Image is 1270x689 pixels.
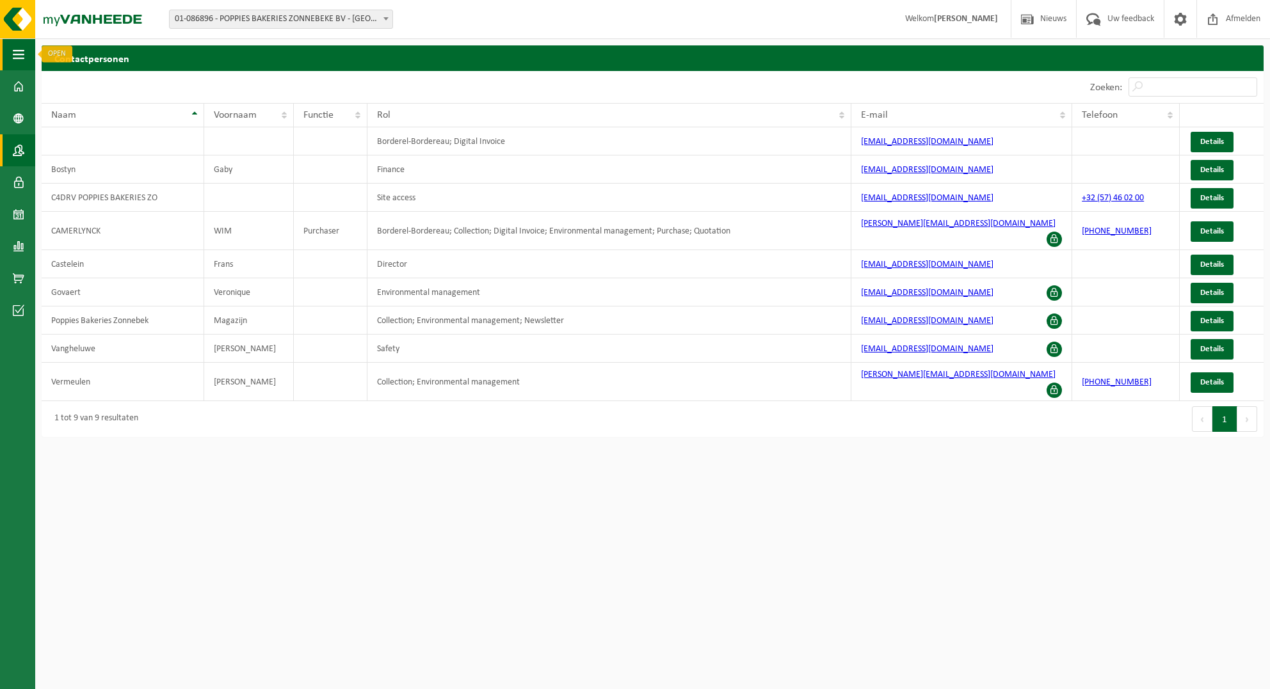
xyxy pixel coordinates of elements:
span: Details [1200,166,1224,174]
a: [PHONE_NUMBER] [1082,377,1152,387]
td: Vermeulen [42,363,204,401]
a: [EMAIL_ADDRESS][DOMAIN_NAME] [861,165,993,175]
td: Borderel-Bordereau; Digital Invoice [367,127,852,155]
span: Telefoon [1082,110,1118,120]
td: WIM [204,212,294,250]
strong: [PERSON_NAME] [934,14,998,24]
a: Details [1191,372,1234,393]
span: Voornaam [214,110,257,120]
td: Collection; Environmental management; Newsletter [367,306,852,335]
td: Magazijn [204,306,294,335]
button: 1 [1212,406,1237,432]
span: 01-086896 - POPPIES BAKERIES ZONNEBEKE BV - ZONNEBEKE [170,10,392,28]
h2: Contactpersonen [42,45,1264,70]
span: Details [1200,138,1224,146]
a: [EMAIL_ADDRESS][DOMAIN_NAME] [861,344,993,354]
a: [EMAIL_ADDRESS][DOMAIN_NAME] [861,288,993,297]
a: Details [1191,221,1234,242]
td: Veronique [204,278,294,306]
td: Safety [367,335,852,363]
a: Details [1191,160,1234,180]
td: CAMERLYNCK [42,212,204,250]
td: Bostyn [42,155,204,184]
span: Rol [377,110,390,120]
span: Naam [51,110,76,120]
a: [EMAIL_ADDRESS][DOMAIN_NAME] [861,260,993,269]
span: Details [1200,194,1224,202]
span: E-mail [861,110,888,120]
span: Details [1200,227,1224,235]
div: 1 tot 9 van 9 resultaten [48,408,138,431]
td: Environmental management [367,278,852,306]
a: [PERSON_NAME][EMAIL_ADDRESS][DOMAIN_NAME] [861,219,1056,228]
span: Details [1200,345,1224,353]
a: [PHONE_NUMBER] [1082,226,1152,236]
td: Govaert [42,278,204,306]
a: [EMAIL_ADDRESS][DOMAIN_NAME] [861,316,993,326]
td: Director [367,250,852,278]
a: +32 (57) 46 02 00 [1082,193,1144,203]
td: Frans [204,250,294,278]
label: Zoeken: [1090,83,1122,93]
td: Borderel-Bordereau; Collection; Digital Invoice; Environmental management; Purchase; Quotation [367,212,852,250]
button: Previous [1192,406,1212,432]
span: 01-086896 - POPPIES BAKERIES ZONNEBEKE BV - ZONNEBEKE [169,10,393,29]
td: Vangheluwe [42,335,204,363]
span: Details [1200,378,1224,386]
td: C4DRV POPPIES BAKERIES ZO [42,184,204,212]
td: [PERSON_NAME] [204,335,294,363]
td: Finance [367,155,852,184]
a: Details [1191,339,1234,360]
a: Details [1191,311,1234,331]
td: [PERSON_NAME] [204,363,294,401]
td: Collection; Environmental management [367,363,852,401]
a: [EMAIL_ADDRESS][DOMAIN_NAME] [861,137,993,147]
span: Details [1200,289,1224,297]
td: Poppies Bakeries Zonnebek [42,306,204,335]
td: Site access [367,184,852,212]
a: Details [1191,132,1234,152]
a: [EMAIL_ADDRESS][DOMAIN_NAME] [861,193,993,203]
td: Purchaser [294,212,367,250]
button: Next [1237,406,1257,432]
a: [PERSON_NAME][EMAIL_ADDRESS][DOMAIN_NAME] [861,370,1056,379]
td: Castelein [42,250,204,278]
a: Details [1191,255,1234,275]
a: Details [1191,283,1234,303]
span: Details [1200,317,1224,325]
a: Details [1191,188,1234,209]
span: Functie [303,110,334,120]
span: Details [1200,260,1224,269]
td: Gaby [204,155,294,184]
